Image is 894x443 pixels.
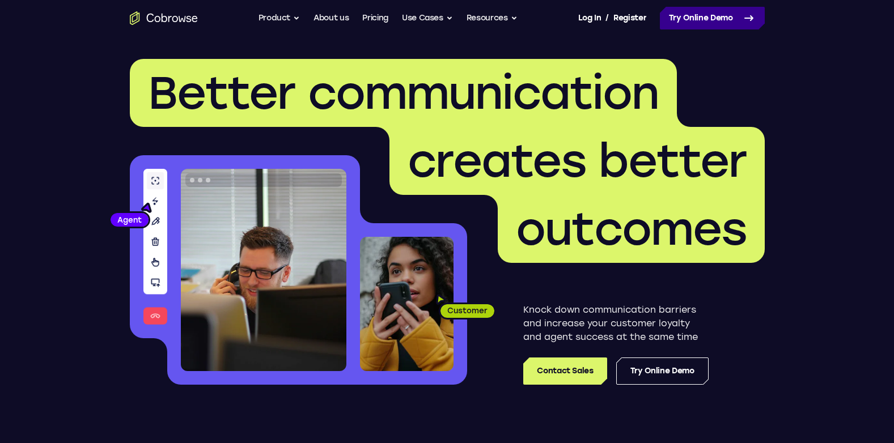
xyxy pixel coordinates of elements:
a: Register [613,7,646,29]
a: Try Online Demo [660,7,765,29]
button: Resources [467,7,518,29]
a: Go to the home page [130,11,198,25]
button: Product [259,7,300,29]
a: Log In [578,7,601,29]
a: About us [313,7,349,29]
a: Pricing [362,7,388,29]
img: A customer support agent talking on the phone [181,169,346,371]
span: Better communication [148,66,659,120]
img: A customer holding their phone [360,237,454,371]
button: Use Cases [402,7,453,29]
span: / [605,11,609,25]
span: creates better [408,134,747,188]
p: Knock down communication barriers and increase your customer loyalty and agent success at the sam... [523,303,709,344]
a: Contact Sales [523,357,607,385]
a: Try Online Demo [616,357,709,385]
span: outcomes [516,202,747,256]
